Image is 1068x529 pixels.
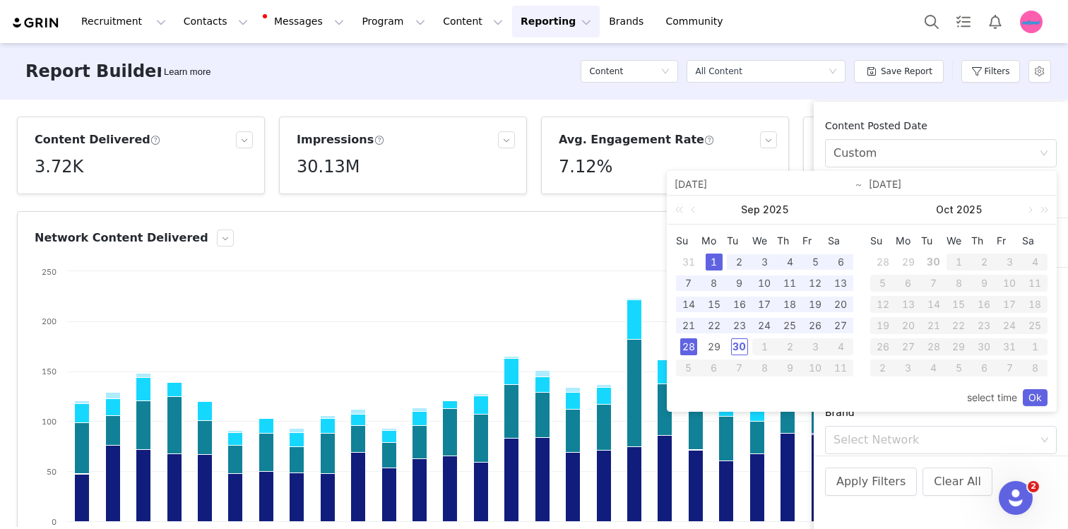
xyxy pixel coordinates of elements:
td: September 19, 2025 [802,294,828,315]
div: 14 [680,296,697,313]
div: 17 [756,296,773,313]
td: October 9, 2025 [971,273,997,294]
td: September 20, 2025 [828,294,853,315]
td: September 4, 2025 [777,251,802,273]
div: 2 [870,359,896,376]
td: September 12, 2025 [802,273,828,294]
div: 6 [896,275,921,292]
div: 23 [731,317,748,334]
span: Content Posted Date [825,120,927,131]
div: 7 [997,359,1022,376]
h3: Avg. Engagement Rate [559,131,715,148]
div: 18 [1022,296,1048,313]
td: October 10, 2025 [802,357,828,379]
td: November 7, 2025 [997,357,1022,379]
button: Content [434,6,511,37]
td: September 8, 2025 [701,273,727,294]
td: September 5, 2025 [802,251,828,273]
th: Mon [701,230,727,251]
div: All Content [695,61,742,82]
td: September 17, 2025 [752,294,778,315]
td: September 2, 2025 [727,251,752,273]
td: September 30, 2025 [727,336,752,357]
i: icon: down [1040,436,1049,446]
input: End date [869,176,1049,193]
a: Last year (Control + left) [672,196,691,224]
span: Fr [997,234,1022,247]
td: October 10, 2025 [997,273,1022,294]
div: 11 [1022,275,1048,292]
div: 2 [777,338,802,355]
td: October 13, 2025 [896,294,921,315]
td: September 23, 2025 [727,315,752,336]
td: October 17, 2025 [997,294,1022,315]
td: October 11, 2025 [828,357,853,379]
div: 29 [706,338,723,355]
button: Profile [1011,11,1057,33]
div: 7 [680,275,697,292]
td: October 2, 2025 [777,336,802,357]
div: 2 [971,254,997,271]
td: October 5, 2025 [870,273,896,294]
h5: 7.12% [559,154,612,179]
text: 150 [42,367,57,376]
th: Thu [777,230,802,251]
button: Program [353,6,434,37]
button: Notifications [980,6,1011,37]
div: 13 [832,275,849,292]
h3: Network Content Delivered [35,230,208,246]
div: 30 [731,338,748,355]
div: 22 [706,317,723,334]
button: Contacts [175,6,256,37]
td: September 16, 2025 [727,294,752,315]
div: 5 [947,359,972,376]
td: September 22, 2025 [701,315,727,336]
td: September 7, 2025 [676,273,701,294]
td: September 21, 2025 [676,315,701,336]
button: Search [916,6,947,37]
th: Sun [676,230,701,251]
div: 1 [947,254,972,271]
div: 27 [896,338,921,355]
th: Fri [997,230,1022,251]
img: grin logo [11,16,61,30]
i: icon: down [1040,149,1048,159]
th: Sat [828,230,853,251]
a: 2025 [761,196,790,224]
div: 4 [1022,254,1048,271]
text: 50 [47,467,57,477]
i: icon: down [661,67,670,77]
td: September 18, 2025 [777,294,802,315]
th: Fri [802,230,828,251]
div: 31 [997,338,1022,355]
text: 250 [42,267,57,277]
div: Select Network [833,433,1036,447]
td: October 11, 2025 [1022,273,1048,294]
div: 21 [921,317,947,334]
div: 18 [781,296,798,313]
div: 6 [832,254,849,271]
td: September 15, 2025 [701,294,727,315]
div: 26 [870,338,896,355]
h3: Report Builder [25,59,165,84]
span: Tu [727,234,752,247]
td: November 3, 2025 [896,357,921,379]
h3: Content Delivered [35,131,161,148]
div: 30 [971,338,997,355]
td: October 31, 2025 [997,336,1022,357]
div: 6 [971,359,997,376]
td: November 5, 2025 [947,357,972,379]
td: October 22, 2025 [947,315,972,336]
div: 3 [997,254,1022,271]
div: 4 [781,254,798,271]
div: 2 [731,254,748,271]
div: 24 [756,317,773,334]
td: October 12, 2025 [870,294,896,315]
a: Community [658,6,738,37]
span: We [752,234,778,247]
td: September 28, 2025 [676,336,701,357]
td: October 8, 2025 [947,273,972,294]
div: 11 [781,275,798,292]
div: 15 [947,296,972,313]
td: September 27, 2025 [828,315,853,336]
